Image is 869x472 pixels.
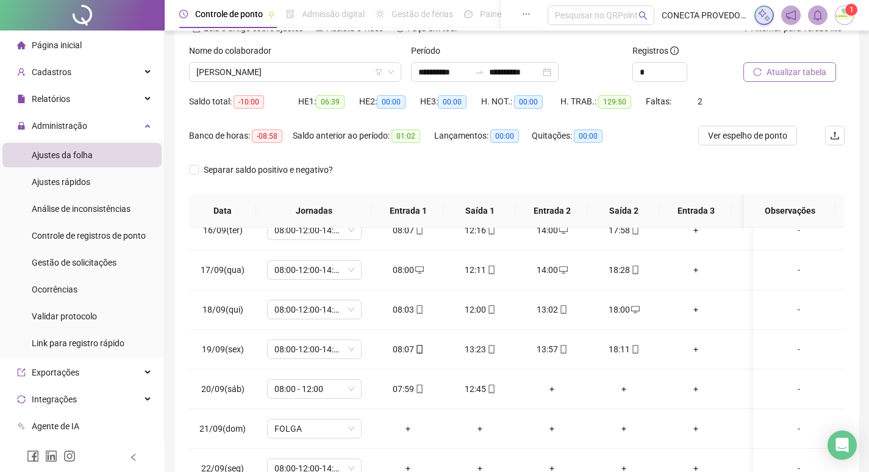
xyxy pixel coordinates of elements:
span: facebook [27,450,39,462]
span: desktop [630,305,640,314]
span: Gestão de férias [392,9,453,19]
div: + [670,303,722,316]
span: filter [375,68,382,76]
span: mobile [558,345,568,354]
span: Administração [32,121,87,131]
div: - [763,303,835,316]
span: 08:00-12:00-14:00-18:00 [274,261,354,279]
span: left [129,453,138,462]
img: sparkle-icon.fc2bf0ac1784a2077858766a79e2daf3.svg [757,9,771,22]
div: HE 3: [420,95,481,109]
span: notification [785,10,796,21]
img: 34453 [835,6,854,24]
span: Separar saldo positivo e negativo? [199,163,338,176]
div: 14:00 [526,223,578,237]
span: mobile [486,226,496,234]
span: sync [17,395,26,404]
div: 08:07 [382,223,434,237]
div: H. TRAB.: [560,95,646,109]
sup: Atualize o seu contato no menu Meus Dados [845,4,857,16]
span: file-done [286,10,295,18]
div: 08:03 [382,303,434,316]
span: Página inicial [32,40,82,50]
button: Ver espelho de ponto [698,126,797,145]
span: Validar protocolo [32,311,97,321]
span: Registros [632,44,679,57]
span: 129:50 [598,95,631,109]
div: - [763,422,835,435]
th: Observações [744,194,835,228]
span: 00:00 [377,95,406,109]
div: + [598,382,650,396]
span: mobile [414,305,424,314]
span: Observações [754,204,826,217]
div: + [742,382,794,396]
span: Painel do DP [480,9,527,19]
span: Integrações [32,394,77,404]
span: Controle de registros de ponto [32,231,146,241]
span: linkedin [45,450,57,462]
div: 12:11 [454,263,506,277]
span: Ajustes da folha [32,150,93,160]
span: 16/09(ter) [203,225,243,235]
span: mobile [486,385,496,393]
span: export [17,368,26,377]
th: Data [189,194,256,228]
span: 2 [698,96,703,106]
div: Quitações: [532,129,617,143]
div: 14:00 [526,263,578,277]
div: 12:45 [454,382,506,396]
div: - [763,343,835,356]
span: Faltas: [646,96,673,106]
div: - [763,223,835,237]
span: Cadastros [32,67,71,77]
span: mobile [414,385,424,393]
span: dashboard [464,10,473,18]
span: desktop [558,226,568,234]
span: Ver espelho de ponto [708,129,787,142]
span: Ajustes rápidos [32,177,90,187]
div: + [742,223,794,237]
span: ellipsis [522,10,531,18]
div: Open Intercom Messenger [828,430,857,460]
div: - [763,263,835,277]
span: CONECTA PROVEDOR DE INTERNET LTDA [662,9,747,22]
span: Relatórios [32,94,70,104]
div: + [670,422,722,435]
span: to [474,67,484,77]
div: 12:16 [454,223,506,237]
div: + [670,382,722,396]
span: sun [376,10,384,18]
span: bell [812,10,823,21]
div: 13:02 [526,303,578,316]
span: home [17,41,26,49]
span: 08:00-12:00-14:00-18:00 [274,300,354,319]
span: -08:58 [252,129,282,143]
th: Saída 2 [588,194,660,228]
span: mobile [630,226,640,234]
div: HE 2: [359,95,420,109]
span: 08:00-12:00-14:00-18:00 [274,221,354,239]
span: mobile [414,226,424,234]
span: 01:02 [392,129,420,143]
div: - [763,382,835,396]
span: instagram [63,450,76,462]
span: 00:00 [438,95,467,109]
div: + [670,343,722,356]
div: Lançamentos: [434,129,532,143]
div: HE 1: [298,95,359,109]
span: down [387,68,395,76]
th: Saída 1 [444,194,516,228]
span: Ocorrências [32,285,77,294]
div: + [598,422,650,435]
th: Jornadas [256,194,372,228]
span: Atualizar tabela [767,65,826,79]
div: 18:00 [598,303,650,316]
div: 13:57 [526,343,578,356]
button: Atualizar tabela [743,62,836,82]
div: + [742,303,794,316]
div: 07:59 [382,382,434,396]
span: desktop [414,266,424,274]
div: + [526,422,578,435]
span: reload [753,68,762,76]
